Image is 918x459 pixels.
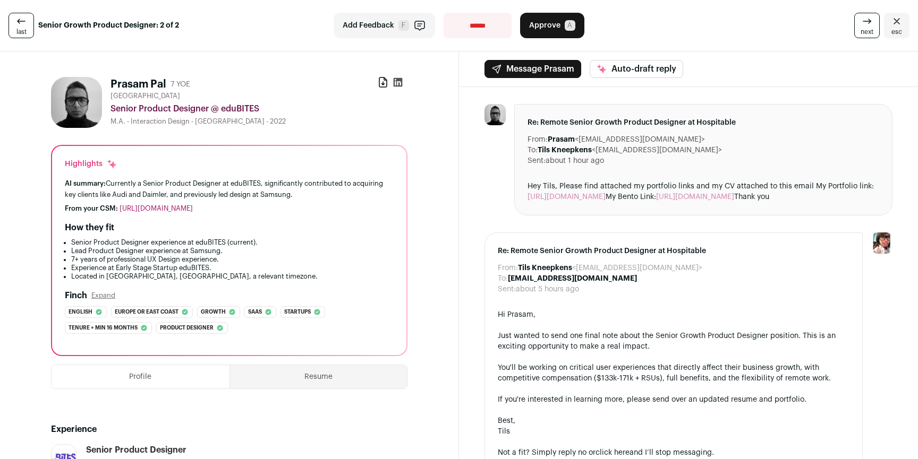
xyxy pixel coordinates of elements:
[518,263,702,273] dd: <[EMAIL_ADDRESS][DOMAIN_NAME]>
[110,117,407,126] div: M.A. - Interaction Design - [GEOGRAPHIC_DATA] - 2022
[538,145,722,155] dd: <[EMAIL_ADDRESS][DOMAIN_NAME]>
[115,307,178,317] span: Europe or east coast
[110,92,180,100] span: [GEOGRAPHIC_DATA]
[65,180,106,187] span: AI summary:
[498,246,849,256] span: Re: Remote Senior Growth Product Designer at Hospitable
[516,284,579,295] dd: about 5 hours ago
[110,77,166,92] h1: Prasam Pal
[528,134,548,145] dt: From:
[528,117,879,128] span: Re: Remote Senior Growth Product Designer at Hospitable
[91,291,115,300] button: Expand
[71,264,394,272] li: Experience at Early Stage Startup eduBITES.
[528,193,606,201] a: [URL][DOMAIN_NAME]
[498,263,518,273] dt: From:
[110,102,407,115] div: Senior Product Designer @ eduBITES
[65,289,87,302] h2: Finch
[71,272,394,281] li: Located in [GEOGRAPHIC_DATA], [GEOGRAPHIC_DATA], a relevant timezone.
[71,247,394,255] li: Lead Product Designer experience at Samsung.
[65,205,118,212] span: From your CSM:
[498,273,508,284] dt: To:
[230,365,407,388] button: Resume
[484,104,506,125] img: e1cdb31af26731529f834d029632caf432c67135f7961afaabbee3cb64e9ab78.jpg
[86,444,186,456] div: Senior Product Designer
[16,28,27,36] span: last
[498,426,849,437] div: Tils
[498,362,849,384] div: You'll be working on critical user experiences that directly affect their business growth, with c...
[656,193,734,201] a: [URL][DOMAIN_NAME]
[548,134,705,145] dd: <[EMAIL_ADDRESS][DOMAIN_NAME]>
[71,238,394,247] li: Senior Product Designer experience at eduBITES (current).
[520,13,584,38] button: Approve A
[284,307,311,317] span: Startups
[508,275,637,282] b: [EMAIL_ADDRESS][DOMAIN_NAME]
[498,394,849,405] div: If you're interested in learning more, please send over an updated resume and portfolio.
[201,307,226,317] span: Growth
[498,415,849,426] div: Best,
[518,264,572,272] b: Tils Kneepkens
[538,146,592,154] b: Tils Kneepkens
[884,13,909,38] a: Close
[528,181,879,202] div: Hey Tils, Please find attached my portfolio links and my CV attached to this email My Portfolio l...
[65,221,114,234] h2: How they fit
[248,307,262,317] span: Saas
[334,13,435,38] button: Add Feedback F
[596,449,630,456] a: click here
[548,136,575,143] b: Prasam
[65,159,117,169] div: Highlights
[891,28,902,36] span: esc
[171,79,190,90] div: 7 YOE
[51,423,407,436] h2: Experience
[861,28,873,36] span: next
[69,323,138,333] span: Tenure + min 16 months
[590,60,683,78] button: Auto-draft reply
[65,178,394,200] div: Currently a Senior Product Designer at eduBITES, significantly contributed to acquiring key clien...
[71,255,394,264] li: 7+ years of professional UX Design experience.
[51,77,102,128] img: e1cdb31af26731529f834d029632caf432c67135f7961afaabbee3cb64e9ab78.jpg
[529,20,560,31] span: Approve
[854,13,880,38] a: next
[8,13,34,38] a: last
[546,155,604,166] dd: about 1 hour ago
[498,447,849,458] div: Not a fit? Simply reply no or and I’ll stop messaging.
[565,20,575,31] span: A
[498,331,849,352] div: Just wanted to send one final note about the Senior Growth Product Designer position. This is an ...
[528,155,546,166] dt: Sent:
[38,20,179,31] strong: Senior Growth Product Designer: 2 of 2
[69,307,92,317] span: English
[52,365,229,388] button: Profile
[343,20,394,31] span: Add Feedback
[528,145,538,155] dt: To:
[398,20,409,31] span: F
[484,60,581,78] button: Message Prasam
[871,232,892,254] img: 14759586-medium_jpg
[498,284,516,295] dt: Sent:
[160,323,214,333] span: Product designer
[498,309,849,320] div: Hi Prasam,
[120,205,193,212] a: [URL][DOMAIN_NAME]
